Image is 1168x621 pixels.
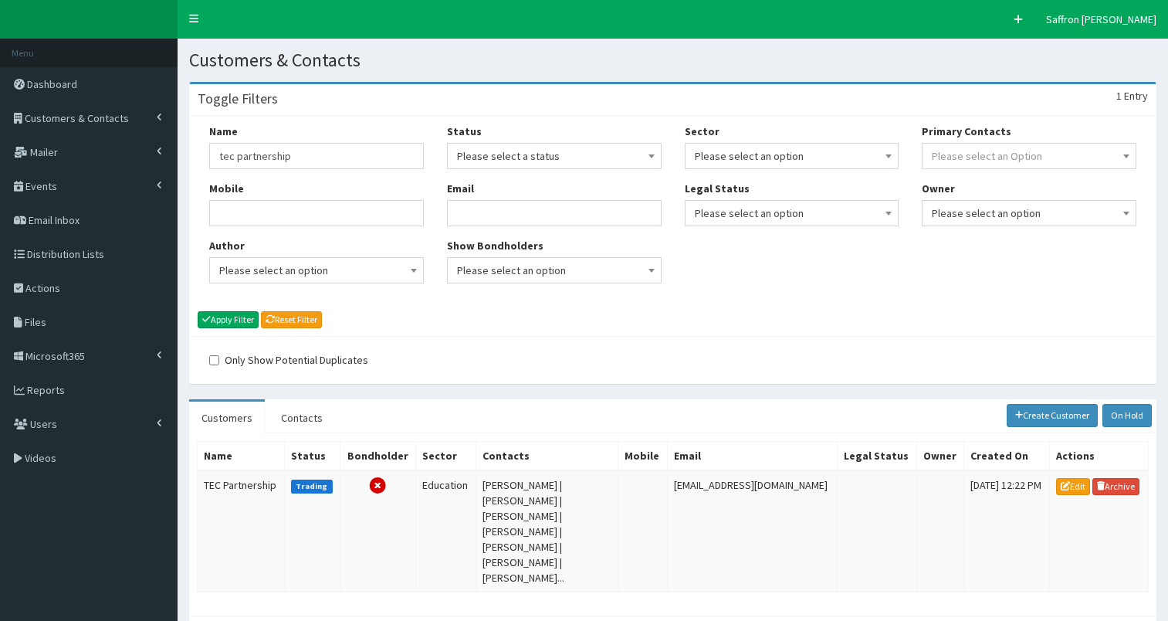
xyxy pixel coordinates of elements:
span: Microsoft365 [25,349,85,363]
span: Users [30,417,57,431]
span: Reports [27,383,65,397]
span: Please select an option [695,145,889,167]
a: Reset Filter [261,311,322,328]
th: Status [285,441,340,470]
span: Please select an option [922,200,1136,226]
td: [PERSON_NAME] | [PERSON_NAME] | [PERSON_NAME] | [PERSON_NAME] | [PERSON_NAME] | [PERSON_NAME] | [... [476,470,618,592]
span: Please select an option [695,202,889,224]
span: Saffron [PERSON_NAME] [1046,12,1156,26]
a: Create Customer [1007,404,1099,427]
input: Only Show Potential Duplicates [209,355,219,365]
span: Dashboard [27,77,77,91]
th: Owner [916,441,963,470]
th: Actions [1049,441,1148,470]
a: Contacts [269,402,335,434]
td: [EMAIL_ADDRESS][DOMAIN_NAME] [667,470,837,592]
label: Sector [685,124,719,139]
td: TEC Partnership [198,470,285,592]
th: Created On [963,441,1049,470]
th: Legal Status [837,441,916,470]
span: Please select an option [447,257,662,283]
label: Show Bondholders [447,238,543,253]
label: Author [209,238,245,253]
label: Legal Status [685,181,750,196]
td: [DATE] 12:22 PM [963,470,1049,592]
span: Entry [1124,89,1148,103]
td: Education [416,470,476,592]
h3: Toggle Filters [198,92,278,106]
span: Please select a status [457,145,652,167]
span: Events [25,179,57,193]
span: Files [25,315,46,329]
a: Customers [189,402,265,434]
label: Owner [922,181,955,196]
button: Apply Filter [198,311,259,328]
span: Email Inbox [29,213,80,227]
a: Edit [1056,478,1090,495]
label: Primary Contacts [922,124,1011,139]
span: Please select an option [685,200,899,226]
th: Sector [416,441,476,470]
th: Contacts [476,441,618,470]
span: Please select an option [209,257,424,283]
span: Please select an option [219,260,414,281]
span: Please select a status [447,143,662,169]
span: 1 [1116,89,1122,103]
span: Please select an option [932,202,1126,224]
span: Please select an Option [932,149,1042,163]
span: Please select an option [457,260,652,281]
label: Status [447,124,482,139]
label: Email [447,181,474,196]
span: Customers & Contacts [25,111,129,125]
th: Name [198,441,285,470]
th: Bondholder [340,441,416,470]
span: Please select an option [685,143,899,169]
th: Email [667,441,837,470]
span: Distribution Lists [27,247,104,261]
label: Only Show Potential Duplicates [209,352,368,368]
label: Name [209,124,238,139]
label: Mobile [209,181,244,196]
label: Trading [291,480,333,494]
h1: Customers & Contacts [189,50,1156,70]
span: Videos [25,451,56,465]
a: On Hold [1102,404,1152,427]
th: Mobile [618,441,667,470]
span: Actions [25,281,60,295]
span: Mailer [30,145,58,159]
a: Archive [1092,478,1140,495]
